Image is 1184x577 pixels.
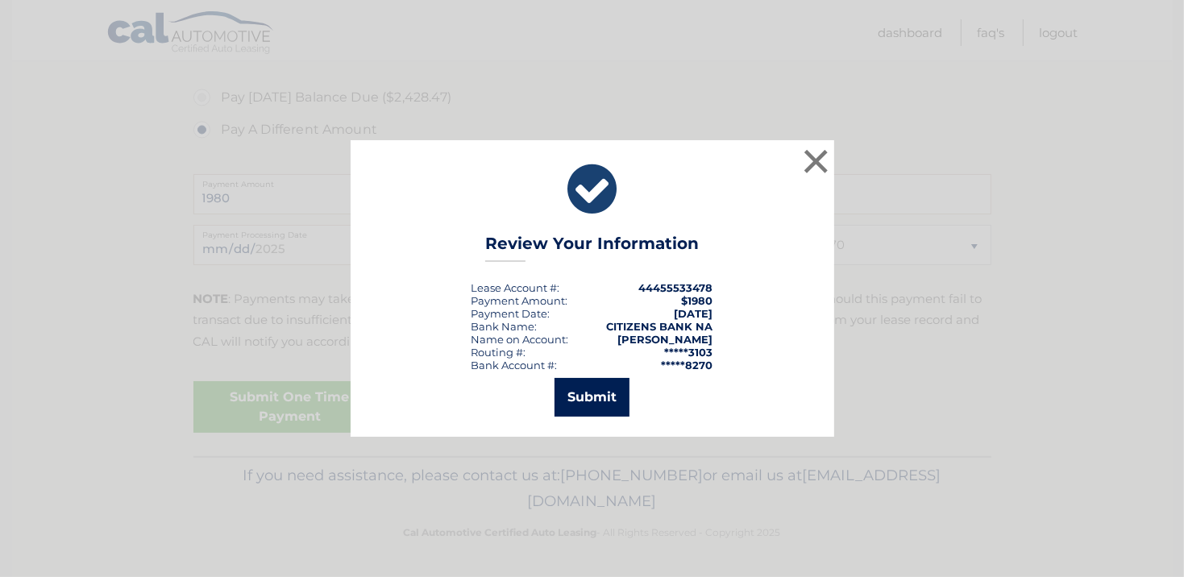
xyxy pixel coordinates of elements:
div: Bank Name: [472,320,538,333]
strong: CITIZENS BANK NA [607,320,713,333]
div: Lease Account #: [472,281,560,294]
strong: 44455533478 [639,281,713,294]
div: Name on Account: [472,333,569,346]
div: Bank Account #: [472,359,558,372]
span: [DATE] [675,307,713,320]
span: $1980 [682,294,713,307]
button: Submit [555,378,629,417]
div: Routing #: [472,346,526,359]
h3: Review Your Information [485,234,699,262]
div: : [472,307,550,320]
span: Payment Date [472,307,548,320]
div: Payment Amount: [472,294,568,307]
strong: [PERSON_NAME] [618,333,713,346]
button: × [800,145,833,177]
